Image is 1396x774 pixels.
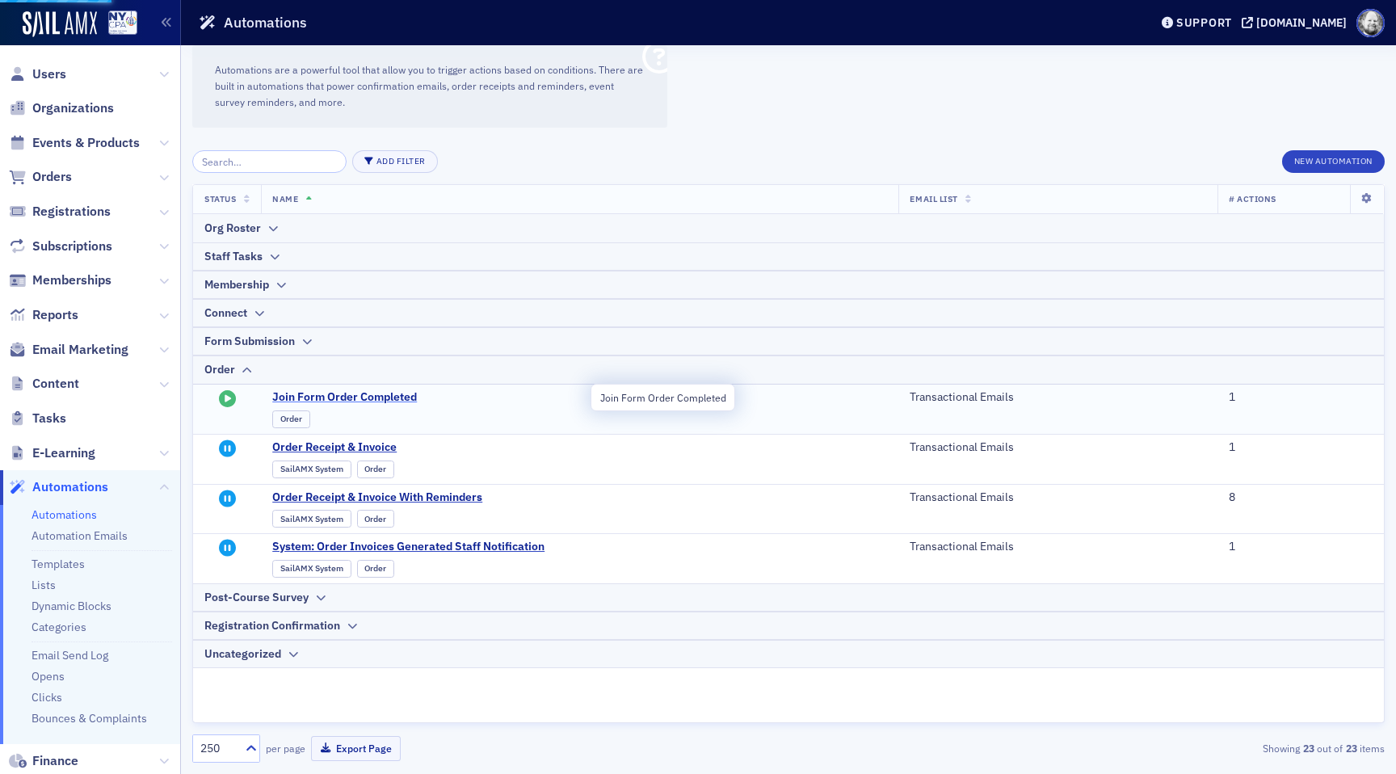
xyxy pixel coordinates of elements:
[9,341,128,359] a: Email Marketing
[204,276,269,293] div: Membership
[108,11,137,36] img: SailAMX
[1229,490,1373,505] div: 8
[9,752,78,770] a: Finance
[591,384,735,411] div: Join Form Order Completed
[357,560,395,578] div: Order
[9,203,111,221] a: Registrations
[9,65,66,83] a: Users
[97,11,137,38] a: View Homepage
[272,440,589,455] a: Order Receipt & Invoice
[204,617,340,634] div: Registration Confirmation
[32,648,108,663] a: Email Send Log
[357,510,395,528] div: Order
[272,461,351,478] div: SailAMX System
[32,507,97,522] a: Automations
[32,134,140,152] span: Events & Products
[219,440,236,457] i: Paused
[32,375,79,393] span: Content
[311,736,401,761] button: Export Page
[1282,150,1385,173] button: New Automation
[9,444,95,462] a: E-Learning
[204,248,263,265] div: Staff Tasks
[272,193,298,204] span: Name
[1300,741,1317,755] strong: 23
[204,333,295,350] div: Form Submission
[910,390,1057,405] span: Transactional Emails
[9,99,114,117] a: Organizations
[1229,540,1373,554] div: 1
[32,620,86,634] a: Categories
[204,646,281,663] div: Uncategorized
[1343,741,1360,755] strong: 23
[204,361,235,378] div: Order
[215,62,645,111] p: Automations are a powerful tool that allow you to trigger actions based on conditions. There are ...
[204,589,309,606] div: Post-Course Survey
[224,13,307,32] h1: Automations
[1176,15,1232,30] div: Support
[272,540,589,554] a: System: Order Invoices Generated Staff Notification
[32,752,78,770] span: Finance
[1242,17,1352,28] button: [DOMAIN_NAME]
[9,478,108,496] a: Automations
[1356,9,1385,37] span: Profile
[32,578,56,592] a: Lists
[910,490,1057,505] span: Transactional Emails
[32,99,114,117] span: Organizations
[219,390,236,407] i: Started
[272,390,589,405] a: Join Form Order Completed
[32,444,95,462] span: E-Learning
[32,410,66,427] span: Tasks
[32,711,147,726] a: Bounces & Complaints
[272,410,310,428] div: Order
[1229,390,1373,405] div: 1
[272,560,351,578] div: SailAMX System
[219,540,236,557] i: Paused
[9,168,72,186] a: Orders
[32,557,85,571] a: Templates
[272,490,589,505] a: Order Receipt & Invoice With Reminders
[266,741,305,755] label: per page
[23,11,97,37] img: SailAMX
[204,220,261,237] div: Org Roster
[1229,193,1276,204] span: # Actions
[910,440,1057,455] span: Transactional Emails
[9,134,140,152] a: Events & Products
[9,306,78,324] a: Reports
[32,478,108,496] span: Automations
[357,461,395,478] div: Order
[32,65,66,83] span: Users
[32,599,111,613] a: Dynamic Blocks
[910,193,957,204] span: Email List
[272,510,351,528] div: SailAMX System
[32,690,62,705] a: Clicks
[9,375,79,393] a: Content
[32,669,65,684] a: Opens
[32,528,128,543] a: Automation Emails
[32,203,111,221] span: Registrations
[352,150,438,173] button: Add Filter
[204,193,236,204] span: Status
[219,490,236,507] i: Paused
[32,271,111,289] span: Memberships
[192,150,347,173] input: Search…
[200,740,236,757] div: 250
[9,410,66,427] a: Tasks
[910,540,1057,554] span: Transactional Emails
[1256,15,1347,30] div: [DOMAIN_NAME]
[1282,153,1385,167] a: New Automation
[9,271,111,289] a: Memberships
[32,168,72,186] span: Orders
[9,238,112,255] a: Subscriptions
[32,306,78,324] span: Reports
[32,238,112,255] span: Subscriptions
[204,305,247,322] div: Connect
[32,341,128,359] span: Email Marketing
[1229,440,1373,455] div: 1
[999,741,1385,755] div: Showing out of items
